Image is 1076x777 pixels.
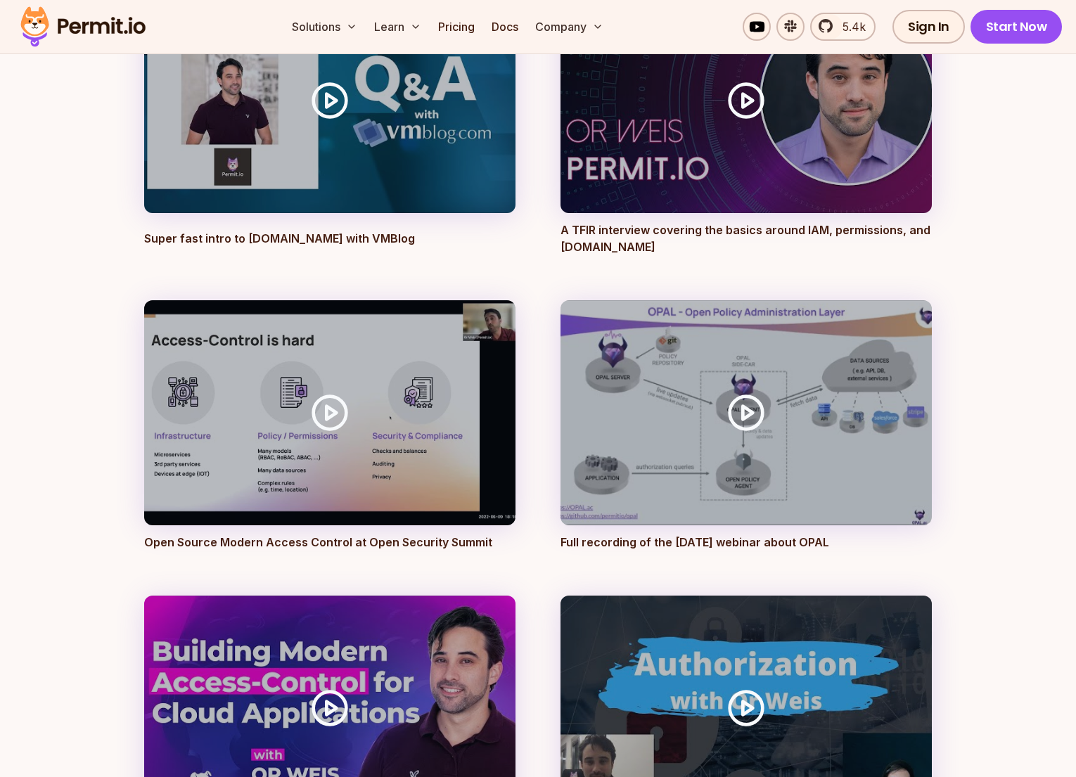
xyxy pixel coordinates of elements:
p: A TFIR interview covering the basics around IAM, permissions, and [DOMAIN_NAME] [561,221,932,255]
a: Start Now [971,10,1063,44]
a: Sign In [892,10,965,44]
button: Solutions [286,13,363,41]
p: Open Source Modern Access Control at Open Security Summit [144,534,515,551]
a: Docs [486,13,524,41]
a: Pricing [433,13,480,41]
p: Full recording of the [DATE] webinar about OPAL [561,534,932,551]
a: 5.4k [810,13,876,41]
p: Super fast intro to [DOMAIN_NAME] with VMBlog [144,230,515,255]
img: Permit logo [14,3,152,51]
button: Company [530,13,609,41]
span: 5.4k [834,18,866,35]
button: Learn [369,13,427,41]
